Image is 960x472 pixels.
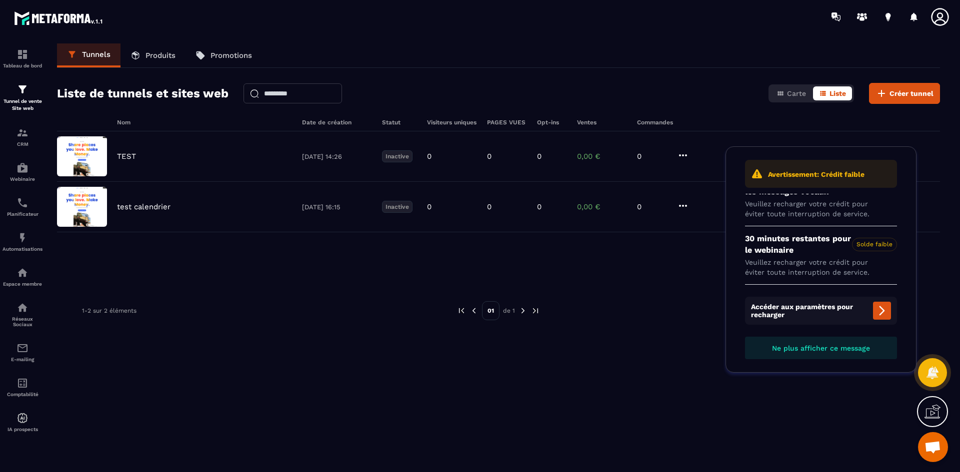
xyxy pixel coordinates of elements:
[120,43,185,67] a: Produits
[577,152,627,161] p: 0,00 €
[745,297,897,325] span: Accéder aux paramètres pour recharger
[537,152,541,161] p: 0
[787,89,806,97] span: Carte
[852,238,897,251] span: Solde faible
[889,88,933,98] span: Créer tunnel
[2,189,42,224] a: schedulerschedulerPlanificateur
[302,153,372,160] p: [DATE] 14:26
[117,202,170,211] p: test calendrier
[16,127,28,139] img: formation
[302,203,372,211] p: [DATE] 16:15
[2,63,42,68] p: Tableau de bord
[427,119,477,126] h6: Visiteurs uniques
[745,199,897,219] p: Veuillez recharger votre crédit pour éviter toute interruption de service.
[16,83,28,95] img: formation
[16,377,28,389] img: accountant
[16,197,28,209] img: scheduler
[2,294,42,335] a: social-networksocial-networkRéseaux Sociaux
[637,119,673,126] h6: Commandes
[503,307,515,315] p: de 1
[57,136,107,176] img: image
[2,154,42,189] a: automationsautomationsWebinaire
[185,43,262,67] a: Promotions
[537,202,541,211] p: 0
[382,150,412,162] p: Inactive
[16,267,28,279] img: automations
[2,76,42,119] a: formationformationTunnel de vente Site web
[487,152,491,161] p: 0
[2,176,42,182] p: Webinaire
[14,9,104,27] img: logo
[637,152,667,161] p: 0
[57,43,120,67] a: Tunnels
[745,258,897,277] p: Veuillez recharger votre crédit pour éviter toute interruption de service.
[57,83,228,103] h2: Liste de tunnels et sites web
[577,202,627,211] p: 0,00 €
[829,89,846,97] span: Liste
[117,119,292,126] h6: Nom
[772,344,870,352] span: Ne plus afficher ce message
[2,335,42,370] a: emailemailE-mailing
[918,432,948,462] div: Ouvrir le chat
[2,281,42,287] p: Espace membre
[2,357,42,362] p: E-mailing
[16,48,28,60] img: formation
[2,141,42,147] p: CRM
[2,316,42,327] p: Réseaux Sociaux
[813,86,852,100] button: Liste
[457,306,466,315] img: prev
[487,119,527,126] h6: PAGES VUES
[2,246,42,252] p: Automatisations
[2,98,42,112] p: Tunnel de vente Site web
[745,337,897,359] button: Ne plus afficher ce message
[382,119,417,126] h6: Statut
[210,51,252,60] p: Promotions
[145,51,175,60] p: Produits
[16,232,28,244] img: automations
[2,370,42,405] a: accountantaccountantComptabilité
[2,392,42,397] p: Comptabilité
[487,202,491,211] p: 0
[2,224,42,259] a: automationsautomationsAutomatisations
[82,307,136,314] p: 1-2 sur 2 éléments
[2,211,42,217] p: Planificateur
[637,202,667,211] p: 0
[16,162,28,174] img: automations
[16,412,28,424] img: automations
[469,306,478,315] img: prev
[57,187,107,227] img: image
[518,306,527,315] img: next
[302,119,372,126] h6: Date de création
[869,83,940,104] button: Créer tunnel
[2,41,42,76] a: formationformationTableau de bord
[382,201,412,213] p: Inactive
[16,342,28,354] img: email
[537,119,567,126] h6: Opt-ins
[2,119,42,154] a: formationformationCRM
[117,152,136,161] p: TEST
[745,233,897,256] p: 30 minutes restantes pour le webinaire
[2,259,42,294] a: automationsautomationsEspace membre
[531,306,540,315] img: next
[82,50,110,59] p: Tunnels
[577,119,627,126] h6: Ventes
[482,301,499,320] p: 01
[770,86,812,100] button: Carte
[427,202,431,211] p: 0
[427,152,431,161] p: 0
[768,170,864,180] p: Avertissement: Crédit faible
[2,427,42,432] p: IA prospects
[16,302,28,314] img: social-network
